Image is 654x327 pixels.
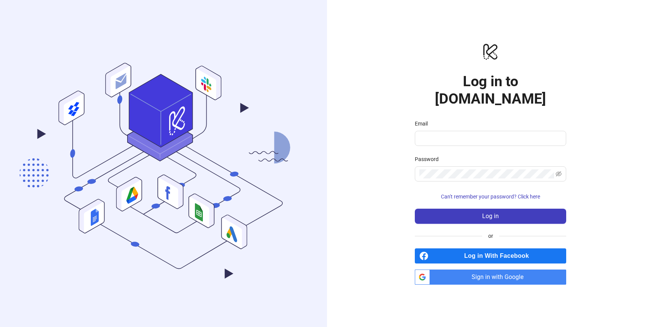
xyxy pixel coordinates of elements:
span: eye-invisible [556,171,562,177]
a: Sign in with Google [415,270,566,285]
input: Email [419,134,560,143]
label: Password [415,155,444,163]
span: Can't remember your password? Click here [441,194,540,200]
span: Log in With Facebook [431,248,566,263]
span: Sign in with Google [433,270,566,285]
button: Log in [415,209,566,224]
span: Log in [482,213,499,220]
input: Password [419,169,554,178]
button: Can't remember your password? Click here [415,191,566,203]
a: Log in With Facebook [415,248,566,263]
span: or [482,232,499,240]
label: Email [415,119,433,128]
h1: Log in to [DOMAIN_NAME] [415,73,566,107]
a: Can't remember your password? Click here [415,194,566,200]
